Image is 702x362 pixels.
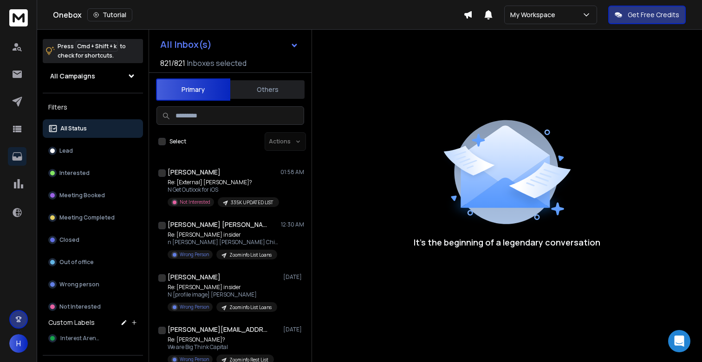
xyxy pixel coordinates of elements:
[168,272,221,282] h1: [PERSON_NAME]
[43,164,143,182] button: Interested
[229,252,272,259] p: Zoominfo List Loans
[43,67,143,85] button: All Campaigns
[180,304,209,310] p: Wrong Person
[43,297,143,316] button: Not Interested
[168,336,274,343] p: Re: [PERSON_NAME]?
[43,101,143,114] h3: Filters
[43,231,143,249] button: Closed
[668,330,690,352] div: Open Intercom Messenger
[43,253,143,271] button: Out of office
[53,8,463,21] div: Onebox
[628,10,679,19] p: Get Free Credits
[283,326,304,333] p: [DATE]
[59,214,115,221] p: Meeting Completed
[76,41,118,52] span: Cmd + Shift + k
[59,259,94,266] p: Out of office
[168,179,279,186] p: Re: [External] [PERSON_NAME]?
[9,334,28,353] button: H
[180,251,209,258] p: Wrong Person
[168,239,279,246] p: n [PERSON_NAME] [PERSON_NAME] Chief Financial
[510,10,559,19] p: My Workspace
[168,343,274,351] p: We are Big Think Capital
[160,58,185,69] span: 821 / 821
[59,303,101,310] p: Not Interested
[168,291,277,298] p: N [profile image] [PERSON_NAME]
[50,71,95,81] h1: All Campaigns
[187,58,247,69] h3: Inboxes selected
[43,186,143,205] button: Meeting Booked
[59,147,73,155] p: Lead
[283,273,304,281] p: [DATE]
[229,304,272,311] p: Zoominfo List Loans
[43,329,143,348] button: Interest Arena
[608,6,686,24] button: Get Free Credits
[168,186,279,194] p: N Get Outlook for iOS
[60,335,100,342] span: Interest Arena
[168,284,277,291] p: Re: [PERSON_NAME] insider
[169,138,186,145] label: Select
[231,199,273,206] p: 335K UPDATED LIST
[59,281,99,288] p: Wrong person
[59,192,105,199] p: Meeting Booked
[43,119,143,138] button: All Status
[43,142,143,160] button: Lead
[58,42,126,60] p: Press to check for shortcuts.
[168,231,279,239] p: Re: [PERSON_NAME] insider
[59,169,90,177] p: Interested
[168,168,221,177] h1: [PERSON_NAME]
[60,125,87,132] p: All Status
[59,236,79,244] p: Closed
[230,79,305,100] button: Others
[153,35,306,54] button: All Inbox(s)
[168,325,270,334] h1: [PERSON_NAME][EMAIL_ADDRESS][DOMAIN_NAME] +1
[160,40,212,49] h1: All Inbox(s)
[48,318,95,327] h3: Custom Labels
[414,236,600,249] p: It’s the beginning of a legendary conversation
[156,78,230,101] button: Primary
[43,208,143,227] button: Meeting Completed
[280,168,304,176] p: 01:58 AM
[168,220,270,229] h1: [PERSON_NAME] [PERSON_NAME]
[281,221,304,228] p: 12:30 AM
[180,199,210,206] p: Not Interested
[43,275,143,294] button: Wrong person
[87,8,132,21] button: Tutorial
